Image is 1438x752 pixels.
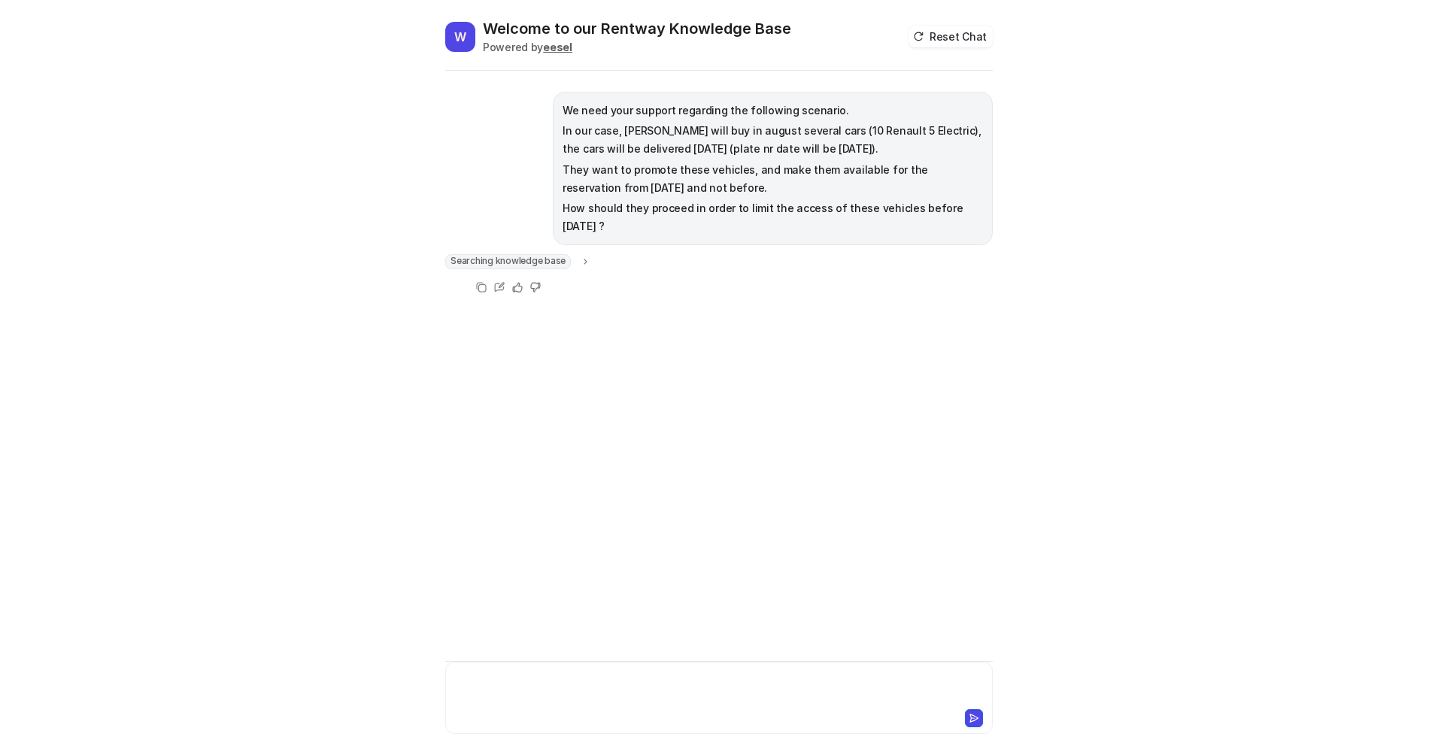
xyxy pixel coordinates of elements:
[483,39,791,55] div: Powered by
[563,161,983,197] p: They want to promote these vehicles, and make them available for the reservation from [DATE] and ...
[909,26,993,47] button: Reset Chat
[445,254,571,269] span: Searching knowledge base
[563,102,983,120] p: We need your support regarding the following scenario.
[563,122,983,158] p: In our case, [PERSON_NAME] will buy in august several cars (10 Renault 5 Electric), the cars will...
[543,41,572,53] b: eesel
[563,199,983,235] p: How should they proceed in order to limit the access of these vehicles before [DATE] ?
[445,22,475,52] span: W
[483,18,791,39] h2: Welcome to our Rentway Knowledge Base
